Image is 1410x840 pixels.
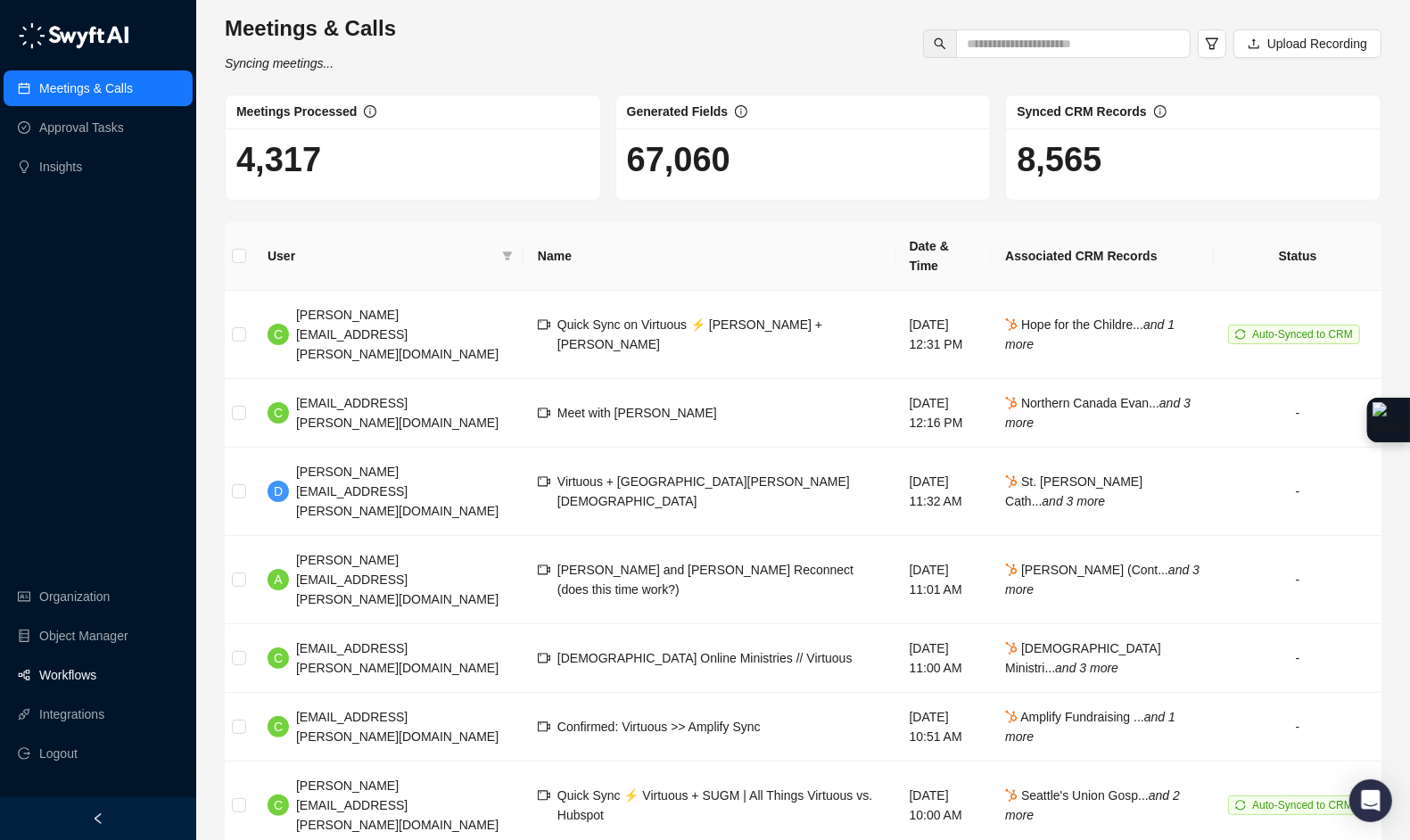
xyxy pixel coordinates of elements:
span: Synced CRM Records [1017,104,1146,119]
span: Seattle's Union Gosp... [1005,788,1180,822]
span: [PERSON_NAME][EMAIL_ADDRESS][PERSON_NAME][DOMAIN_NAME] [296,553,499,606]
span: St. [PERSON_NAME] Cath... [1005,474,1142,508]
span: C [274,403,283,423]
span: Hope for the Childre... [1005,317,1175,351]
span: search [934,37,946,50]
span: [PERSON_NAME][EMAIL_ADDRESS][PERSON_NAME][DOMAIN_NAME] [296,778,499,832]
span: video-camera [538,407,550,419]
i: and 3 more [1043,494,1106,508]
td: [DATE] 11:00 AM [895,624,992,693]
span: upload [1248,37,1260,50]
td: - [1214,536,1381,624]
span: video-camera [538,564,550,576]
span: [EMAIL_ADDRESS][PERSON_NAME][DOMAIN_NAME] [296,710,499,744]
span: Upload Recording [1267,34,1367,54]
span: User [268,246,495,266]
span: info-circle [735,105,747,118]
td: [DATE] 12:16 PM [895,379,992,448]
span: Amplify Fundraising ... [1005,710,1175,744]
span: left [92,812,104,825]
img: Extension Icon [1373,402,1405,438]
span: Auto-Synced to CRM [1252,799,1353,811]
span: sync [1235,800,1246,811]
h1: 8,565 [1017,139,1370,180]
span: sync [1235,329,1246,340]
span: A [274,570,282,589]
span: video-camera [538,652,550,664]
span: filter [1205,37,1219,51]
span: C [274,795,283,815]
span: video-camera [538,318,550,331]
a: Meetings & Calls [39,70,133,106]
td: [DATE] 12:31 PM [895,291,992,379]
span: Quick Sync on Virtuous ⚡️ [PERSON_NAME] + [PERSON_NAME] [557,317,822,351]
span: C [274,325,283,344]
i: and 1 more [1005,317,1175,351]
th: Date & Time [895,222,992,291]
div: Open Intercom Messenger [1349,779,1392,822]
td: [DATE] 11:01 AM [895,536,992,624]
th: Associated CRM Records [991,222,1214,291]
span: filter [499,243,516,269]
i: Syncing meetings... [225,56,334,70]
span: Meetings Processed [236,104,357,119]
i: and 1 more [1005,710,1175,744]
span: Northern Canada Evan... [1005,396,1191,430]
span: info-circle [364,105,376,118]
span: [EMAIL_ADDRESS][PERSON_NAME][DOMAIN_NAME] [296,396,499,430]
span: Quick Sync ⚡️ Virtuous + SUGM | All Things Virtuous vs. Hubspot [557,788,872,822]
button: Upload Recording [1233,29,1381,58]
span: C [274,648,283,668]
a: Object Manager [39,618,128,654]
i: and 3 more [1005,563,1200,597]
h1: 67,060 [627,139,980,180]
span: D [274,482,283,501]
span: [EMAIL_ADDRESS][PERSON_NAME][DOMAIN_NAME] [296,641,499,675]
span: Virtuous + [GEOGRAPHIC_DATA][PERSON_NAME][DEMOGRAPHIC_DATA] [557,474,850,508]
i: and 2 more [1005,788,1180,822]
h3: Meetings & Calls [225,14,396,43]
a: Organization [39,579,110,614]
span: Meet with [PERSON_NAME] [557,406,717,420]
span: filter [502,251,513,261]
th: Name [524,222,895,291]
span: C [274,717,283,737]
h1: 4,317 [236,139,590,180]
a: Insights [39,149,82,185]
span: [PERSON_NAME][EMAIL_ADDRESS][PERSON_NAME][DOMAIN_NAME] [296,465,499,518]
span: Auto-Synced to CRM [1252,328,1353,341]
span: video-camera [538,789,550,802]
span: [DEMOGRAPHIC_DATA] Ministri... [1005,641,1161,675]
a: Workflows [39,657,96,693]
span: video-camera [538,721,550,733]
th: Status [1214,222,1381,291]
span: Confirmed: Virtuous >> Amplify Sync [557,720,761,734]
span: info-circle [1154,105,1167,118]
td: [DATE] 11:32 AM [895,448,992,536]
span: Generated Fields [627,104,729,119]
a: Integrations [39,696,104,732]
i: and 3 more [1005,396,1191,430]
td: - [1214,448,1381,536]
span: [PERSON_NAME] and [PERSON_NAME] Reconnect (does this time work?) [557,563,853,597]
span: [DEMOGRAPHIC_DATA] Online Ministries // Virtuous [557,651,853,665]
i: and 3 more [1055,661,1118,675]
span: [PERSON_NAME] (Cont... [1005,563,1200,597]
a: Approval Tasks [39,110,124,145]
span: [PERSON_NAME][EMAIL_ADDRESS][PERSON_NAME][DOMAIN_NAME] [296,308,499,361]
td: - [1214,379,1381,448]
span: logout [18,747,30,760]
td: - [1214,693,1381,762]
span: Logout [39,736,78,771]
img: logo-05li4sbe.png [18,22,129,49]
td: [DATE] 10:51 AM [895,693,992,762]
td: - [1214,624,1381,693]
span: video-camera [538,475,550,488]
